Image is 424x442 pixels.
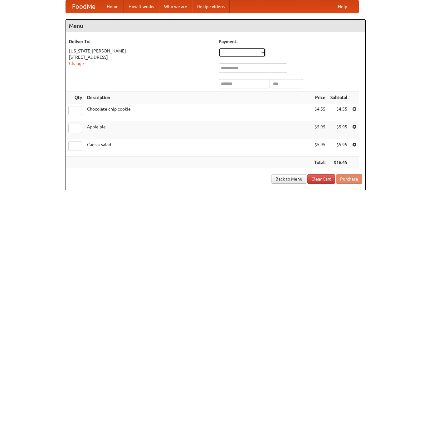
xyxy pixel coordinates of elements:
td: $4.55 [312,103,328,121]
th: $16.45 [328,157,350,168]
th: Subtotal [328,92,350,103]
div: [US_STATE][PERSON_NAME] [69,48,212,54]
td: $5.95 [312,139,328,157]
th: Qty [66,92,85,103]
a: Help [333,0,352,13]
a: Home [102,0,124,13]
a: Back to Menu [271,174,306,184]
th: Price [312,92,328,103]
td: Chocolate chip cookie [85,103,312,121]
h5: Payment: [219,38,362,45]
th: Total: [312,157,328,168]
a: Change [69,61,84,66]
a: FoodMe [66,0,102,13]
div: [STREET_ADDRESS] [69,54,212,60]
h4: Menu [66,20,365,32]
td: $5.95 [312,121,328,139]
a: Who we are [159,0,192,13]
td: $5.95 [328,139,350,157]
td: $5.95 [328,121,350,139]
td: $4.55 [328,103,350,121]
a: Clear Cart [307,174,335,184]
a: Recipe videos [192,0,230,13]
a: How it works [124,0,159,13]
button: Purchase [336,174,362,184]
td: Caesar salad [85,139,312,157]
td: Apple pie [85,121,312,139]
h5: Deliver To: [69,38,212,45]
th: Description [85,92,312,103]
